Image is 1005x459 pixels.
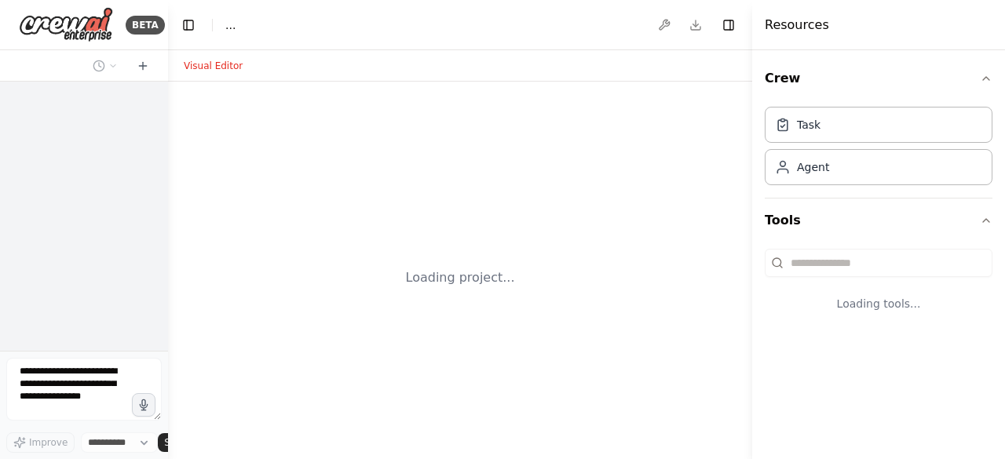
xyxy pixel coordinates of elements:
[177,14,199,36] button: Hide left sidebar
[765,56,992,100] button: Crew
[86,56,124,75] button: Switch to previous chat
[6,432,75,453] button: Improve
[797,159,829,175] div: Agent
[132,393,155,417] button: Click to speak your automation idea
[406,268,515,287] div: Loading project...
[765,199,992,242] button: Tools
[19,7,113,42] img: Logo
[765,242,992,337] div: Tools
[158,433,206,452] button: Send
[225,17,236,33] span: ...
[174,56,252,75] button: Visual Editor
[797,117,820,133] div: Task
[718,14,740,36] button: Hide right sidebar
[765,283,992,324] div: Loading tools...
[225,17,236,33] nav: breadcrumb
[29,436,68,449] span: Improve
[126,16,165,35] div: BETA
[765,16,829,35] h4: Resources
[130,56,155,75] button: Start a new chat
[765,100,992,198] div: Crew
